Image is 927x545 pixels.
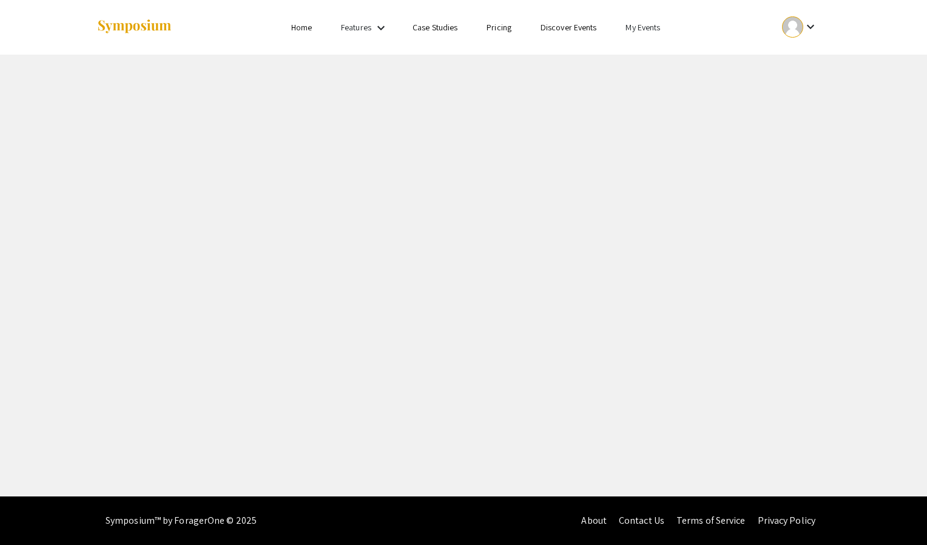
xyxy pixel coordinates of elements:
[625,22,660,33] a: My Events
[769,13,831,41] button: Expand account dropdown
[291,22,312,33] a: Home
[541,22,597,33] a: Discover Events
[341,22,371,33] a: Features
[676,514,746,527] a: Terms of Service
[581,514,607,527] a: About
[487,22,511,33] a: Pricing
[96,19,172,35] img: Symposium by ForagerOne
[803,19,818,34] mat-icon: Expand account dropdown
[413,22,457,33] a: Case Studies
[374,21,388,35] mat-icon: Expand Features list
[619,514,664,527] a: Contact Us
[106,496,257,545] div: Symposium™ by ForagerOne © 2025
[758,514,815,527] a: Privacy Policy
